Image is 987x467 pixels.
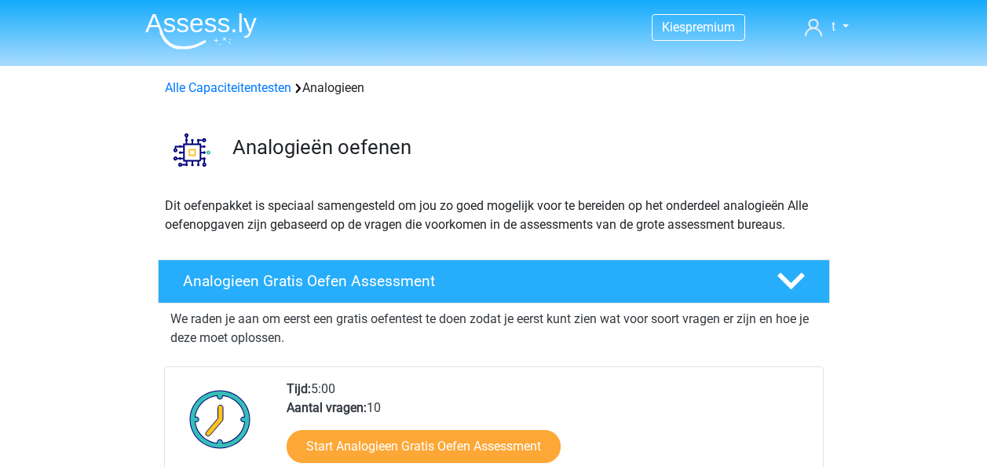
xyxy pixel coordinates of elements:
a: Kiespremium [653,17,744,38]
a: Start Analogieen Gratis Oefen Assessment [287,430,561,463]
h3: Analogieën oefenen [232,135,817,160]
p: Dit oefenpakket is speciaal samengesteld om jou zo goed mogelijk voor te bereiden op het onderdee... [165,197,823,234]
span: Kies [662,20,685,35]
div: Analogieen [159,79,829,97]
h4: Analogieen Gratis Oefen Assessment [183,272,751,290]
span: t [832,19,835,34]
a: Analogieen Gratis Oefen Assessment [152,259,836,303]
img: analogieen [159,116,225,183]
img: Klok [181,380,260,458]
img: Assessly [145,13,257,50]
span: premium [685,20,735,35]
a: t [799,17,854,36]
b: Aantal vragen: [287,400,367,415]
b: Tijd: [287,381,311,396]
a: Alle Capaciteitentesten [165,80,291,95]
p: We raden je aan om eerst een gratis oefentest te doen zodat je eerst kunt zien wat voor soort vra... [170,310,817,347]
